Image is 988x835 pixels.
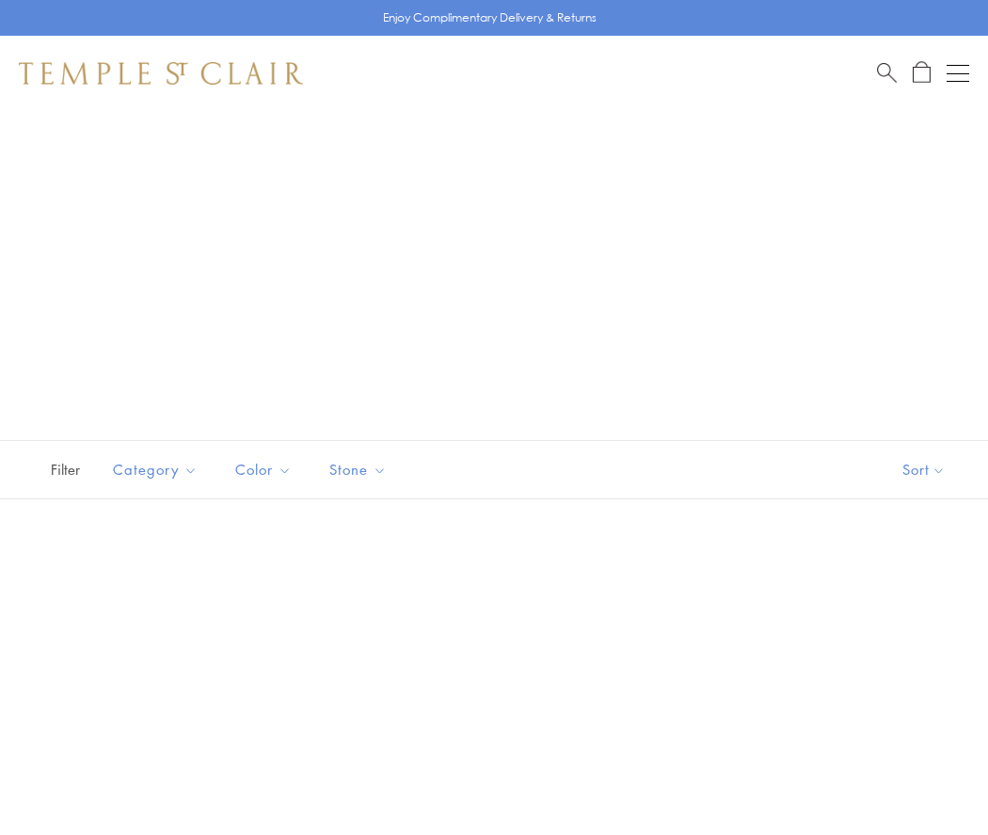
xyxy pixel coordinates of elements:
[913,61,931,85] a: Open Shopping Bag
[877,61,897,85] a: Search
[860,441,988,498] button: Show sort by
[221,449,306,491] button: Color
[315,449,401,491] button: Stone
[99,449,212,491] button: Category
[383,8,597,27] p: Enjoy Complimentary Delivery & Returns
[226,458,306,481] span: Color
[320,458,401,481] span: Stone
[104,458,212,481] span: Category
[19,62,303,85] img: Temple St. Clair
[947,62,969,85] button: Open navigation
